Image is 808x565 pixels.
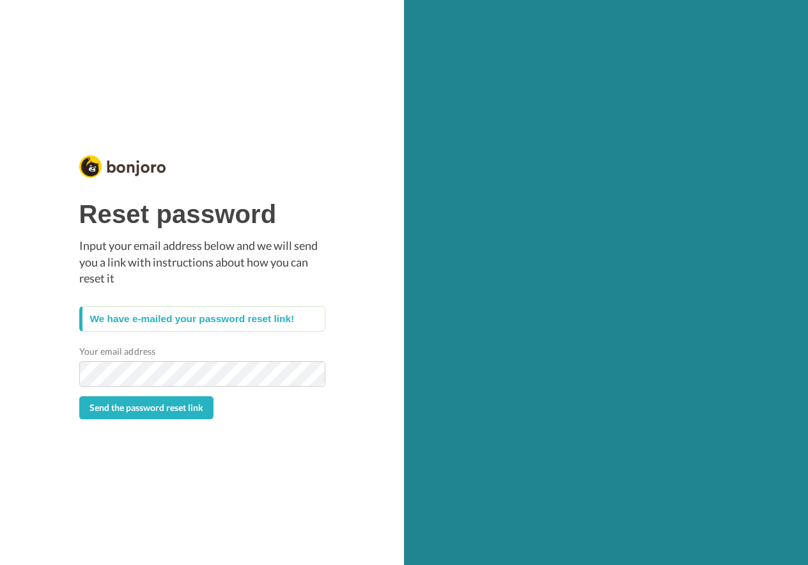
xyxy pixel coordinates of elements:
button: Send the password reset link [79,396,214,419]
p: Input your email address below and we will send you a link with instructions about how you can re... [79,238,325,287]
div: We have e-mailed your password reset link! [79,306,325,332]
span: Send the password reset link [89,402,203,413]
h1: Reset password [79,200,325,228]
label: Your email address [79,344,155,358]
